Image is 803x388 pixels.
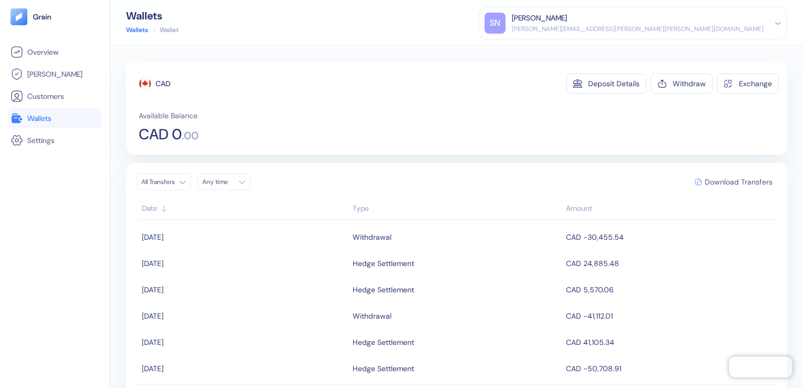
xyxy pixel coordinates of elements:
div: [PERSON_NAME] [512,13,567,24]
button: Download Transfers [691,174,777,190]
div: Hedge Settlement [353,281,414,299]
td: CAD 5,570.06 [563,277,777,303]
div: Exchange [739,80,772,87]
div: Any time [202,178,234,186]
td: [DATE] [137,303,350,329]
div: [PERSON_NAME][EMAIL_ADDRESS][PERSON_NAME][PERSON_NAME][DOMAIN_NAME] [512,24,764,34]
span: Download Transfers [705,178,773,186]
a: [PERSON_NAME] [11,68,99,80]
div: Withdraw [673,80,706,87]
button: Exchange [717,74,779,94]
img: logo-tablet-V2.svg [11,8,27,25]
a: Settings [11,134,99,147]
button: Deposit Details [566,74,646,94]
td: CAD -41,112.01 [563,303,777,329]
span: Settings [27,135,55,146]
a: Customers [11,90,99,103]
button: Any time [198,173,251,190]
td: CAD -30,455.54 [563,224,777,250]
div: Sort ascending [142,203,347,214]
div: Hedge Settlement [353,333,414,351]
div: Wallets [126,11,179,21]
td: [DATE] [137,329,350,355]
span: Available Balance [139,110,198,121]
span: [PERSON_NAME] [27,69,83,79]
span: Wallets [27,113,52,124]
button: Withdraw [651,74,713,94]
a: Overview [11,46,99,58]
span: Overview [27,47,58,57]
td: [DATE] [137,277,350,303]
div: CAD [156,78,170,89]
div: Withdrawal [353,228,392,246]
iframe: Chatra live chat [729,356,792,377]
td: CAD -50,708.91 [563,355,777,382]
div: Sort ascending [353,203,561,214]
div: Hedge Settlement [353,360,414,377]
span: . 00 [182,130,199,141]
td: CAD 41,105.34 [563,329,777,355]
span: CAD 0 [139,127,182,142]
td: [DATE] [137,355,350,382]
span: Customers [27,91,64,101]
a: Wallets [11,112,99,125]
div: Withdrawal [353,307,392,325]
td: [DATE] [137,250,350,277]
a: Wallets [126,25,148,35]
div: Hedge Settlement [353,254,414,272]
td: CAD 24,885.48 [563,250,777,277]
td: [DATE] [137,224,350,250]
div: Deposit Details [588,80,640,87]
div: SN [485,13,506,34]
div: Sort descending [566,203,771,214]
img: logo [33,13,52,21]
